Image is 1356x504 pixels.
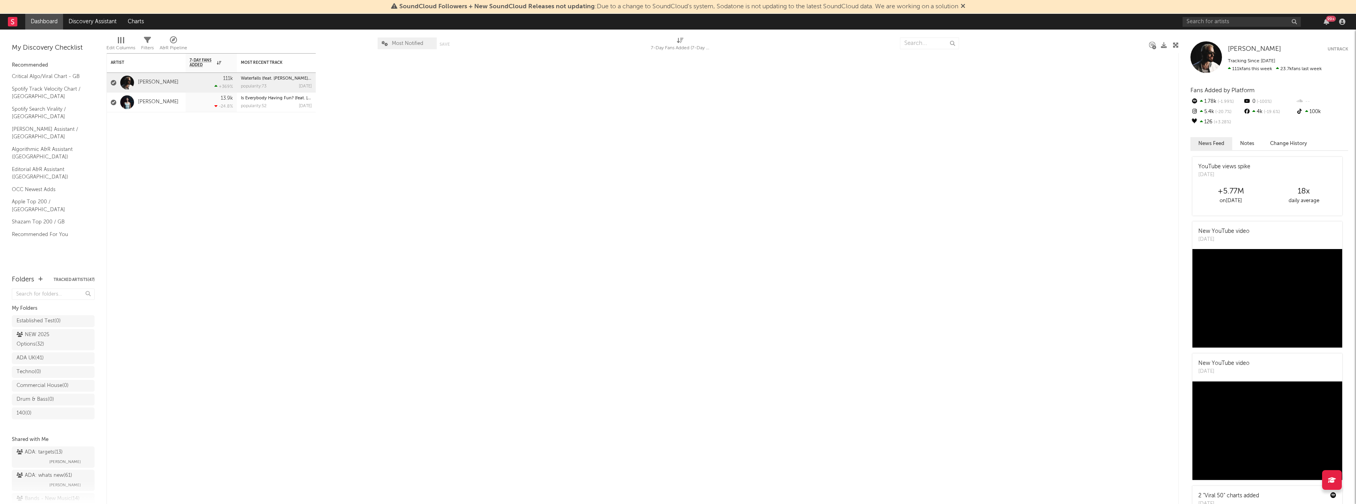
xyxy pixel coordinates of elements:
[12,105,87,121] a: Spotify Search Virality / [GEOGRAPHIC_DATA]
[1198,368,1250,376] div: [DATE]
[141,33,154,56] div: Filters
[241,76,349,81] a: Waterfalls (feat. [PERSON_NAME] & [PERSON_NAME])
[12,61,95,70] div: Recommended
[241,96,416,100] a: Is Everybody Having Fun? (feat. [PERSON_NAME] from the sticks) - bullet tooth Remix
[1194,187,1267,196] div: +5.77M
[1243,97,1295,107] div: 0
[12,435,95,444] div: Shared with Me
[12,329,95,350] a: NEW 2025 Options(32)
[392,41,423,46] span: Most Notified
[54,278,95,282] button: Tracked Artists(47)
[214,104,233,109] div: -24.8 %
[12,230,87,239] a: Recommended For You
[241,84,266,89] div: popularity: 73
[12,185,87,194] a: OCC Newest Adds
[17,381,69,391] div: Commercial House ( 0 )
[12,197,87,214] a: Apple Top 200 / [GEOGRAPHIC_DATA]
[1190,87,1255,93] span: Fans Added by Platform
[12,380,95,392] a: Commercial House(0)
[440,42,450,46] button: Save
[17,409,32,418] div: 140 ( 0 )
[1213,120,1231,125] span: +3.28 %
[1190,107,1243,117] div: 5.4k
[17,471,72,480] div: ADA: whats new ( 61 )
[1267,196,1340,206] div: daily average
[1198,492,1261,500] div: 2 "Viral 50" charts added
[12,352,95,364] a: ADA UK(41)
[1190,117,1243,127] div: 126
[17,367,41,377] div: Techno ( 0 )
[241,76,312,81] div: Waterfalls (feat. Sam Harper & Bobby Harvey)
[299,104,312,108] div: [DATE]
[12,446,95,468] a: ADA: targets(13)[PERSON_NAME]
[138,79,179,86] a: [PERSON_NAME]
[25,14,63,30] a: Dashboard
[399,4,595,10] span: SoundCloud Followers + New SoundCloud Releases not updating
[17,494,80,504] div: Bands - New Music ( 14 )
[1198,359,1250,368] div: New YouTube video
[17,395,54,404] div: Drum & Bass ( 0 )
[1198,227,1250,236] div: New YouTube video
[1190,97,1243,107] div: 1.78k
[651,33,710,56] div: 7-Day Fans Added (7-Day Fans Added)
[12,304,95,313] div: My Folders
[221,96,233,101] div: 13.9k
[12,43,95,53] div: My Discovery Checklist
[961,4,965,10] span: Dismiss
[17,353,44,363] div: ADA UK ( 41 )
[12,85,87,101] a: Spotify Track Velocity Chart / [GEOGRAPHIC_DATA]
[12,165,87,181] a: Editorial A&R Assistant ([GEOGRAPHIC_DATA])
[12,315,95,327] a: Established Test(0)
[12,125,87,141] a: [PERSON_NAME] Assistant / [GEOGRAPHIC_DATA]
[160,43,187,53] div: A&R Pipeline
[1228,46,1281,52] span: [PERSON_NAME]
[12,366,95,378] a: Techno(0)
[49,457,81,467] span: [PERSON_NAME]
[12,407,95,419] a: 140(0)
[299,84,312,89] div: [DATE]
[17,330,72,349] div: NEW 2025 Options ( 32 )
[214,84,233,89] div: +369 %
[190,58,215,67] span: 7-Day Fans Added
[1228,59,1275,63] span: Tracking Since: [DATE]
[1216,100,1234,104] span: -1.99 %
[241,104,266,108] div: popularity: 52
[1296,107,1348,117] div: 100k
[141,43,154,53] div: Filters
[160,33,187,56] div: A&R Pipeline
[399,4,958,10] span: : Due to a change to SoundCloud's system, Sodatone is not updating to the latest SoundCloud data....
[111,60,170,65] div: Artist
[1267,187,1340,196] div: 18 x
[1296,97,1348,107] div: --
[1255,100,1272,104] span: -100 %
[1190,137,1232,150] button: News Feed
[12,218,87,226] a: Shazam Top 200 / GB
[1232,137,1262,150] button: Notes
[106,43,135,53] div: Edit Columns
[241,60,300,65] div: Most Recent Track
[223,76,233,81] div: 111k
[12,275,34,285] div: Folders
[17,316,61,326] div: Established Test ( 0 )
[12,394,95,405] a: Drum & Bass(0)
[1228,67,1272,71] span: 111k fans this week
[1326,16,1336,22] div: 99 +
[1183,17,1301,27] input: Search for artists
[1214,110,1231,114] span: -20.7 %
[138,99,179,106] a: [PERSON_NAME]
[12,145,87,161] a: Algorithmic A&R Assistant ([GEOGRAPHIC_DATA])
[1263,110,1280,114] span: -19.6 %
[1328,45,1348,53] button: Untrack
[17,448,63,457] div: ADA: targets ( 13 )
[241,96,312,100] div: Is Everybody Having Fun? (feat. rhys from the sticks) - bullet tooth Remix
[49,480,81,490] span: [PERSON_NAME]
[122,14,149,30] a: Charts
[1194,196,1267,206] div: on [DATE]
[1228,45,1281,53] a: [PERSON_NAME]
[1243,107,1295,117] div: 4k
[1198,171,1250,179] div: [DATE]
[1324,19,1329,25] button: 99+
[1198,163,1250,171] div: YouTube views spike
[651,43,710,53] div: 7-Day Fans Added (7-Day Fans Added)
[63,14,122,30] a: Discovery Assistant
